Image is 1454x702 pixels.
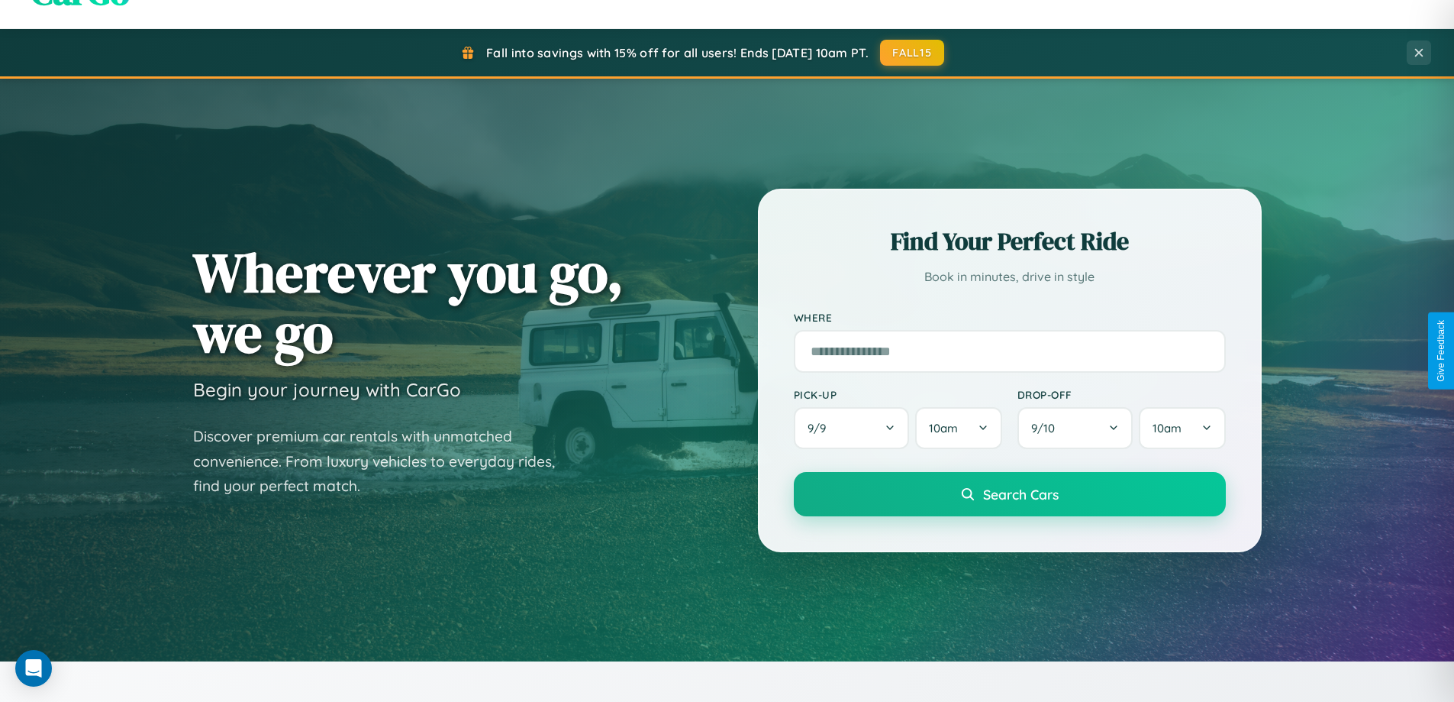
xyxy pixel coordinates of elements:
label: Pick-up [794,388,1002,401]
h3: Begin your journey with CarGo [193,378,461,401]
span: Search Cars [983,486,1059,503]
div: Open Intercom Messenger [15,650,52,687]
button: 10am [915,407,1001,449]
p: Discover premium car rentals with unmatched convenience. From luxury vehicles to everyday rides, ... [193,424,575,499]
p: Book in minutes, drive in style [794,266,1226,288]
button: Search Cars [794,472,1226,516]
button: 9/9 [794,407,910,449]
span: 9 / 9 [808,421,833,435]
label: Where [794,311,1226,324]
button: 9/10 [1017,407,1133,449]
h2: Find Your Perfect Ride [794,225,1226,258]
span: 9 / 10 [1031,421,1062,435]
span: 10am [929,421,958,435]
span: 10am [1153,421,1182,435]
div: Give Feedback [1436,320,1446,382]
h1: Wherever you go, we go [193,242,624,363]
button: FALL15 [880,40,944,66]
span: Fall into savings with 15% off for all users! Ends [DATE] 10am PT. [486,45,869,60]
button: 10am [1139,407,1225,449]
label: Drop-off [1017,388,1226,401]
